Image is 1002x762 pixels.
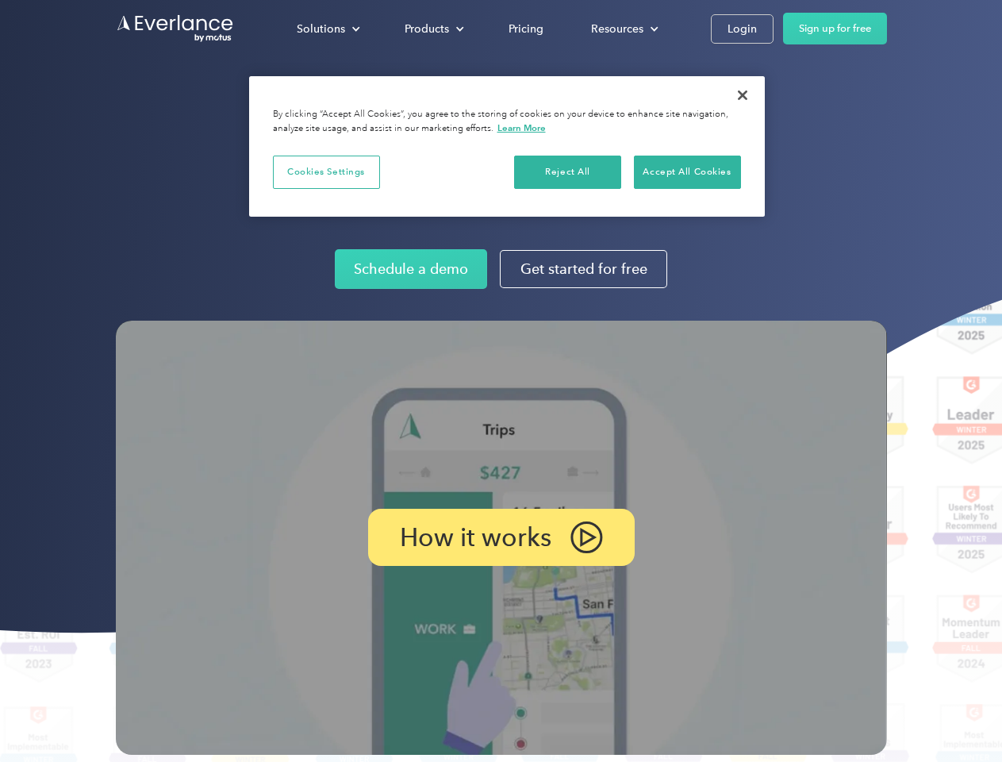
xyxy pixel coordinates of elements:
button: Accept All Cookies [634,156,741,189]
div: Products [405,19,449,39]
button: Reject All [514,156,621,189]
div: Solutions [281,15,373,43]
div: Resources [591,19,643,39]
p: How it works [400,528,551,547]
div: Login [728,19,757,39]
a: More information about your privacy, opens in a new tab [497,122,546,133]
div: Solutions [297,19,345,39]
a: Pricing [493,15,559,43]
div: Products [389,15,477,43]
input: Submit [117,94,197,128]
div: Pricing [509,19,543,39]
a: Sign up for free [783,13,887,44]
button: Cookies Settings [273,156,380,189]
div: Privacy [249,76,765,217]
div: Cookie banner [249,76,765,217]
div: By clicking “Accept All Cookies”, you agree to the storing of cookies on your device to enhance s... [273,108,741,136]
div: Resources [575,15,671,43]
button: Close [725,78,760,113]
a: Go to homepage [116,13,235,44]
a: Login [711,14,774,44]
a: Schedule a demo [335,249,487,289]
a: Get started for free [500,250,667,288]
